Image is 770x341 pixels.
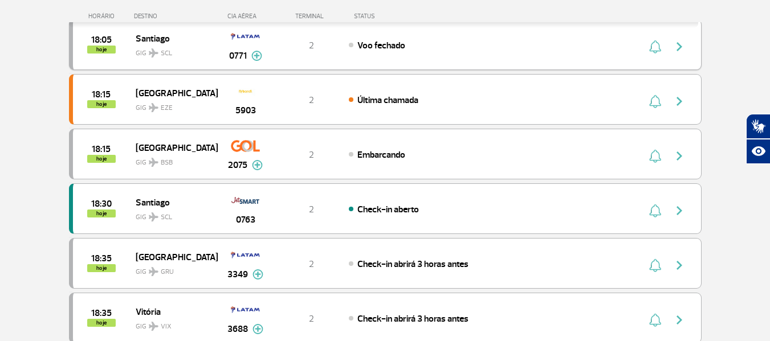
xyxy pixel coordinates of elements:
[92,91,111,98] span: 2025-08-27 18:15:00
[348,13,441,20] div: STATUS
[87,319,116,327] span: hoje
[161,158,173,168] span: BSB
[161,212,172,223] span: SCL
[149,322,158,331] img: destiny_airplane.svg
[91,309,112,317] span: 2025-08-27 18:35:00
[72,13,135,20] div: HORÁRIO
[649,149,661,163] img: sino-painel-voo.svg
[136,304,209,319] span: Vitória
[357,40,405,51] span: Voo fechado
[227,268,248,281] span: 3349
[136,151,209,168] span: GIG
[649,258,661,272] img: sino-painel-voo.svg
[149,212,158,221] img: destiny_airplane.svg
[309,40,314,51] span: 2
[136,31,209,46] span: Santiago
[673,149,686,163] img: seta-direita-painel-voo.svg
[746,114,770,164] div: Plugin de acessibilidade da Hand Talk.
[357,204,419,215] span: Check-in aberto
[236,213,255,227] span: 0763
[134,13,217,20] div: DESTINO
[87,155,116,163] span: hoje
[673,204,686,217] img: seta-direita-painel-voo.svg
[649,313,661,327] img: sino-painel-voo.svg
[149,158,158,167] img: destiny_airplane.svg
[746,139,770,164] button: Abrir recursos assistivos.
[149,267,158,276] img: destiny_airplane.svg
[309,204,314,215] span: 2
[673,258,686,272] img: seta-direita-painel-voo.svg
[251,51,262,61] img: mais-info-painel-voo.svg
[274,13,348,20] div: TERMINAL
[673,95,686,108] img: seta-direita-painel-voo.svg
[217,13,274,20] div: CIA AÉREA
[309,95,314,106] span: 2
[136,315,209,332] span: GIG
[136,206,209,223] span: GIG
[136,140,209,155] span: [GEOGRAPHIC_DATA]
[87,46,116,54] span: hoje
[357,149,405,161] span: Embarcando
[227,322,248,336] span: 3688
[87,264,116,272] span: hoje
[91,200,112,208] span: 2025-08-27 18:30:00
[87,209,116,217] span: hoje
[235,104,256,117] span: 5903
[149,48,158,57] img: destiny_airplane.svg
[649,95,661,108] img: sino-painel-voo.svg
[309,149,314,161] span: 2
[136,97,209,113] span: GIG
[746,114,770,139] button: Abrir tradutor de língua de sinais.
[149,103,158,112] img: destiny_airplane.svg
[91,36,112,44] span: 2025-08-27 18:05:00
[649,204,661,217] img: sino-painel-voo.svg
[136,85,209,100] span: [GEOGRAPHIC_DATA]
[357,313,468,324] span: Check-in abrirá 3 horas antes
[161,48,172,59] span: SCL
[91,254,112,262] span: 2025-08-27 18:35:00
[92,145,111,153] span: 2025-08-27 18:15:00
[161,267,174,277] span: GRU
[161,103,173,113] span: EZE
[87,100,116,108] span: hoje
[673,313,686,327] img: seta-direita-painel-voo.svg
[673,40,686,54] img: seta-direita-painel-voo.svg
[228,158,247,172] span: 2075
[136,261,209,277] span: GIG
[161,322,172,332] span: VIX
[252,324,263,334] img: mais-info-painel-voo.svg
[309,258,314,270] span: 2
[252,160,263,170] img: mais-info-painel-voo.svg
[136,42,209,59] span: GIG
[136,249,209,264] span: [GEOGRAPHIC_DATA]
[136,195,209,209] span: Santiago
[649,40,661,54] img: sino-painel-voo.svg
[357,258,468,270] span: Check-in abrirá 3 horas antes
[229,49,247,63] span: 0771
[252,269,263,280] img: mais-info-painel-voo.svg
[357,95,418,106] span: Última chamada
[309,313,314,324] span: 2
